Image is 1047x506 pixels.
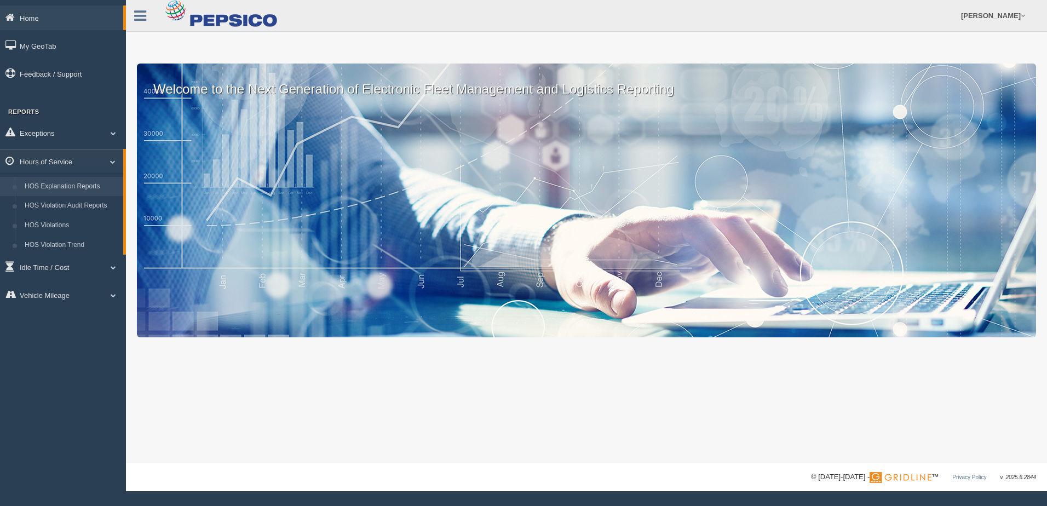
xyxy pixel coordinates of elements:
a: HOS Violation Audit Reports [20,196,123,216]
a: HOS Violations [20,216,123,235]
span: v. 2025.6.2844 [1000,474,1036,480]
p: Welcome to the Next Generation of Electronic Fleet Management and Logistics Reporting [137,64,1036,99]
img: Gridline [870,472,931,483]
a: Privacy Policy [952,474,986,480]
div: © [DATE]-[DATE] - ™ [811,472,1036,483]
a: HOS Explanation Reports [20,177,123,197]
a: HOS Violation Trend [20,235,123,255]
